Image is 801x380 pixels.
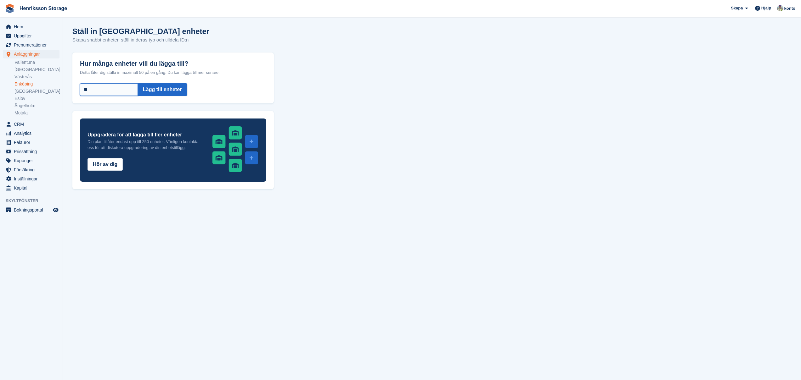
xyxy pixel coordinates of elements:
[72,36,209,44] p: Skapa snabbt enheter, ställ in deras typ och tilldela ID:n
[14,120,52,129] span: CRM
[6,198,63,204] span: Skyltfönster
[14,22,52,31] span: Hem
[3,22,59,31] a: menu
[138,83,187,96] button: Lägg till enheter
[14,81,59,87] a: Enköping
[14,206,52,214] span: Bokningsportal
[80,52,266,67] label: Hur många enheter vill du lägga till?
[3,184,59,192] a: menu
[87,131,202,139] h3: Uppgradera för att lägga till fler enheter
[14,184,52,192] span: Kapital
[784,5,795,12] span: konto
[731,5,743,11] span: Skapa
[761,5,771,11] span: Hjälp
[5,4,14,13] img: stora-icon-8386f47178a22dfd0bd8f6a31ec36ba5ce8667c1dd55bd0f319d3a0aa187defe.svg
[14,59,59,65] a: Vallentuna
[212,126,259,173] img: add-units-c53ecec22ca6e9be14087aea56293e82b1034c08c4c815bb7cfddfd04e066874.svg
[3,31,59,40] a: menu
[14,96,59,102] a: Eslöv
[14,110,59,116] a: Motala
[3,147,59,156] a: menu
[3,41,59,49] a: menu
[87,139,202,151] p: Din plan tillåter endast upp till 250 enheter. Vänligen kontakta oss för att diskutera uppgraderi...
[14,174,52,183] span: Inställningar
[14,50,52,58] span: Anläggningar
[14,74,59,80] a: Västerås
[14,165,52,174] span: Försäkring
[3,50,59,58] a: menu
[72,27,209,36] h1: Ställ in [GEOGRAPHIC_DATA] enheter
[3,156,59,165] a: menu
[14,138,52,147] span: Fakturor
[3,138,59,147] a: menu
[80,69,266,76] p: Detta låter dig ställa in maximalt 50 på en gång. Du kan lägga till mer senare.
[14,67,59,73] a: [GEOGRAPHIC_DATA]
[14,103,59,109] a: Ängelholm
[17,3,70,14] a: Henriksson Storage
[52,206,59,214] a: Förhandsgranska butik
[14,147,52,156] span: Prissättning
[3,120,59,129] a: menu
[14,88,59,94] a: [GEOGRAPHIC_DATA]
[3,165,59,174] a: menu
[777,5,783,11] img: Daniel Axberg
[3,174,59,183] a: menu
[14,156,52,165] span: Kuponger
[3,129,59,138] a: menu
[3,206,59,214] a: meny
[14,41,52,49] span: Prenumerationer
[87,158,123,171] button: Hör av dig
[14,129,52,138] span: Analytics
[14,31,52,40] span: Uppgifter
